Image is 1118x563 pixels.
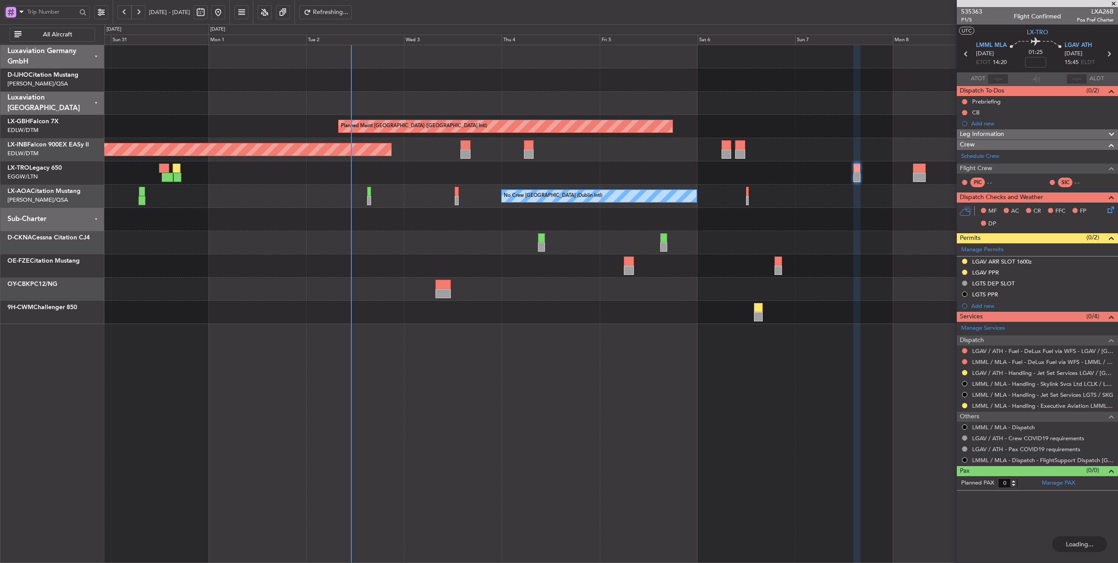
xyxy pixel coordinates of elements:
[504,189,602,203] div: No Crew [GEOGRAPHIC_DATA] (Dublin Intl)
[299,5,352,19] button: Refreshing...
[7,173,38,181] a: EGGW/LTN
[972,380,1114,388] a: LMML / MLA - Handling - Skylink Svcs Ltd LCLK / LCA
[972,258,1032,265] div: LGAV ARR SLOT 1600z
[972,291,998,298] div: LGTS PPR
[111,35,209,45] div: Sun 31
[971,120,1114,127] div: Add new
[988,220,996,228] span: DP
[1029,48,1043,57] span: 01:25
[7,142,27,148] span: LX-INB
[600,35,697,45] div: Fri 5
[1065,50,1083,58] span: [DATE]
[7,304,77,310] a: 9H-CWMChallenger 850
[961,7,982,16] span: 535363
[795,35,893,45] div: Sun 7
[961,246,1004,254] a: Manage Permits
[1090,75,1104,83] span: ALDT
[972,98,1001,105] div: Prebriefing
[7,188,81,194] a: LX-AOACitation Mustang
[960,335,984,346] span: Dispatch
[993,58,1007,67] span: 14:20
[7,72,78,78] a: D-IJHOCitation Mustang
[1075,178,1094,186] div: - -
[972,391,1113,399] a: LMML / MLA - Handling - Jet Set Services LGTS / SKG
[1086,86,1099,95] span: (0/2)
[210,26,225,33] div: [DATE]
[971,302,1114,310] div: Add new
[960,412,979,422] span: Others
[976,58,991,67] span: ETOT
[7,72,28,78] span: D-IJHO
[306,35,404,45] div: Tue 2
[7,196,68,204] a: [PERSON_NAME]/QSA
[972,424,1035,431] a: LMML / MLA - Dispatch
[7,258,80,264] a: OE-FZECitation Mustang
[7,281,57,287] a: OY-CBKPC12/NG
[1042,479,1075,488] a: Manage PAX
[961,152,999,161] a: Schedule Crew
[7,80,68,88] a: [PERSON_NAME]/QSA
[7,304,33,310] span: 9H-CWM
[961,324,1005,333] a: Manage Services
[1077,16,1114,24] span: Pos Pref Charter
[1014,12,1061,21] div: Flight Confirmed
[10,28,95,42] button: All Aircraft
[209,35,306,45] div: Mon 1
[961,16,982,24] span: P1/5
[987,74,1008,84] input: --:--
[972,369,1114,377] a: LGAV / ATH - Handling - Jet Set Services LGAV / [GEOGRAPHIC_DATA]
[893,35,991,45] div: Mon 8
[404,35,502,45] div: Wed 3
[27,5,77,18] input: Trip Number
[1065,58,1079,67] span: 15:45
[7,188,31,194] span: LX-AOA
[972,280,1015,287] div: LGTS DEP SLOT
[1058,178,1072,187] div: SIC
[970,178,985,187] div: PIC
[1055,207,1065,216] span: FFC
[1080,207,1086,216] span: FP
[972,347,1114,355] a: LGAV / ATH - Fuel - DeLux Fuel via WFS - LGAV / [GEOGRAPHIC_DATA]
[7,165,29,171] span: LX-TRO
[972,402,1114,410] a: LMML / MLA - Handling - Executive Aviation LMML / MLA
[960,129,1004,139] span: Leg Information
[972,445,1080,453] a: LGAV / ATH - Pax COVID19 requirements
[697,35,795,45] div: Sat 6
[972,269,999,276] div: LGAV PPR
[959,27,974,35] button: UTC
[971,75,985,83] span: ATOT
[972,358,1114,366] a: LMML / MLA - Fuel - DeLux Fuel via WFS - LMML / MLA
[961,479,994,488] label: Planned PAX
[960,86,1004,96] span: Dispatch To-Dos
[7,165,62,171] a: LX-TROLegacy 650
[7,258,30,264] span: OE-FZE
[106,26,121,33] div: [DATE]
[972,109,980,116] div: CB
[976,50,994,58] span: [DATE]
[1033,207,1041,216] span: CR
[1086,466,1099,475] span: (0/0)
[972,435,1084,442] a: LGAV / ATH - Crew COVID19 requirements
[7,281,30,287] span: OY-CBK
[502,35,599,45] div: Thu 4
[1081,58,1095,67] span: ELDT
[960,164,992,174] span: Flight Crew
[149,8,190,16] span: [DATE] - [DATE]
[1086,312,1099,321] span: (0/4)
[960,312,983,322] span: Services
[7,126,39,134] a: EDLW/DTM
[988,207,997,216] span: MF
[1065,41,1092,50] span: LGAV ATH
[1077,7,1114,16] span: LXA26B
[7,235,32,241] span: D-CKNA
[1011,207,1019,216] span: AC
[1027,28,1048,37] span: LX-TRO
[313,9,349,15] span: Refreshing...
[7,118,59,125] a: LX-GBHFalcon 7X
[7,142,89,148] a: LX-INBFalcon 900EX EASy II
[7,150,39,157] a: EDLW/DTM
[960,192,1043,203] span: Dispatch Checks and Weather
[7,118,30,125] span: LX-GBH
[23,32,92,38] span: All Aircraft
[960,140,975,150] span: Crew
